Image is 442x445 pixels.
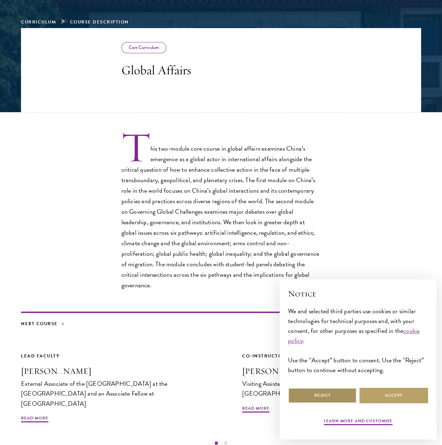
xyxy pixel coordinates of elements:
[242,405,269,413] span: Read More
[70,19,129,26] span: Course Description
[21,320,65,328] a: Next Course
[21,379,200,408] div: External Associate of the [GEOGRAPHIC_DATA] at the [GEOGRAPHIC_DATA] and an Associate Fellow at [...
[21,352,200,360] div: Lead Faculty
[288,288,428,300] h2: Notice
[242,365,421,377] h3: [PERSON_NAME]
[288,306,428,375] div: We and selected third parties use cookies or similar technologies for technical purposes and, wit...
[242,352,421,360] div: Co-Instructor
[21,19,56,26] a: Curriculum
[242,379,421,398] div: Visiting Assistant Professor, [GEOGRAPHIC_DATA], [GEOGRAPHIC_DATA]
[359,388,428,403] button: Accept
[288,326,420,345] a: cookie policy
[21,365,200,377] h3: [PERSON_NAME]
[121,133,321,290] p: This two-module core course in global affairs examines China’s emergence as a global actor in int...
[242,352,421,409] a: Co-Instructor [PERSON_NAME] Visiting Assistant Professor, [GEOGRAPHIC_DATA], [GEOGRAPHIC_DATA] Re...
[21,415,48,423] span: Read More
[324,418,392,426] button: Learn more and customize
[121,62,321,78] h3: Global Affairs
[288,388,357,403] button: Reject
[21,352,200,419] a: Lead Faculty [PERSON_NAME] External Associate of the [GEOGRAPHIC_DATA] at the [GEOGRAPHIC_DATA] a...
[121,42,167,53] div: Core Curriculum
